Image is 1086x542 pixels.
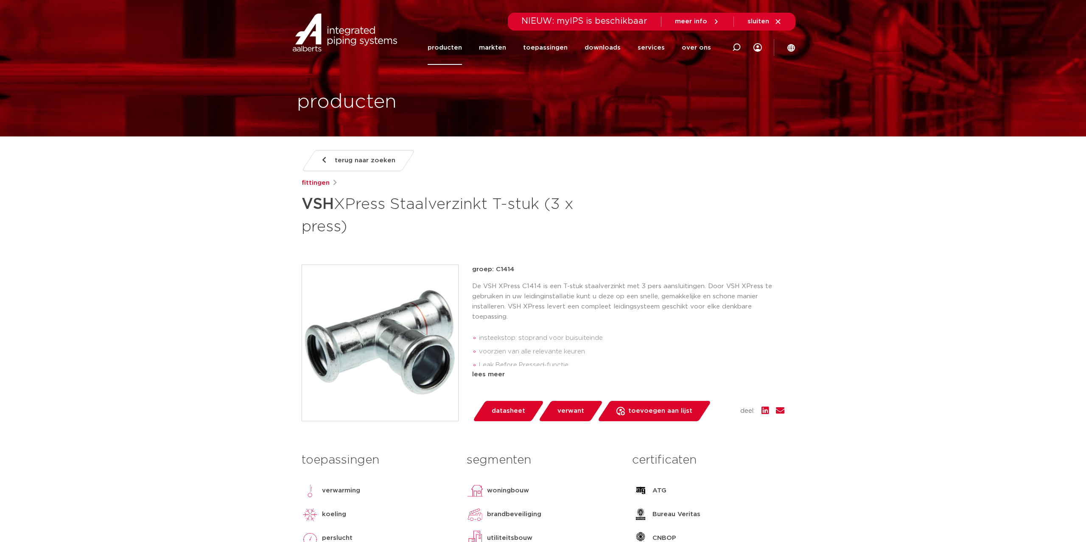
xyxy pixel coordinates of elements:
[638,31,665,65] a: services
[492,404,525,418] span: datasheet
[302,265,458,421] img: Product Image for VSH XPress Staalverzinkt T-stuk (3 x press)
[428,31,711,65] nav: Menu
[585,31,621,65] a: downloads
[523,31,568,65] a: toepassingen
[302,192,620,237] h1: XPress Staalverzinkt T-stuk (3 x press)
[467,506,484,523] img: brandbeveiliging
[302,452,454,469] h3: toepassingen
[467,452,619,469] h3: segmenten
[682,31,711,65] a: over ons
[747,18,769,25] span: sluiten
[632,452,784,469] h3: certificaten
[557,404,584,418] span: verwant
[302,506,319,523] img: koeling
[747,18,782,25] a: sluiten
[652,509,700,520] p: Bureau Veritas
[479,359,784,372] li: Leak Before Pressed-functie
[302,178,330,188] a: fittingen
[302,197,334,212] strong: VSH
[740,406,755,416] span: deel:
[472,401,544,421] a: datasheet
[479,31,506,65] a: markten
[675,18,707,25] span: meer info
[322,509,346,520] p: koeling
[753,31,762,65] div: my IPS
[428,31,462,65] a: producten
[479,345,784,359] li: voorzien van alle relevante keuren
[628,404,692,418] span: toevoegen aan lijst
[297,89,397,116] h1: producten
[302,150,415,171] a: terug naar zoeken
[675,18,720,25] a: meer info
[487,509,541,520] p: brandbeveiliging
[632,506,649,523] img: Bureau Veritas
[632,482,649,499] img: ATG
[538,401,603,421] a: verwant
[302,482,319,499] img: verwarming
[322,486,360,496] p: verwarming
[472,281,784,322] p: De VSH XPress C1414 is een T-stuk staalverzinkt met 3 pers aansluitingen. Door VSH XPress te gebr...
[652,486,666,496] p: ATG
[479,331,784,345] li: insteekstop: stoprand voor buisuiteinde
[335,154,395,167] span: terug naar zoeken
[467,482,484,499] img: woningbouw
[521,17,647,25] span: NIEUW: myIPS is beschikbaar
[487,486,529,496] p: woningbouw
[472,264,784,275] p: groep: C1414
[472,370,784,380] div: lees meer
